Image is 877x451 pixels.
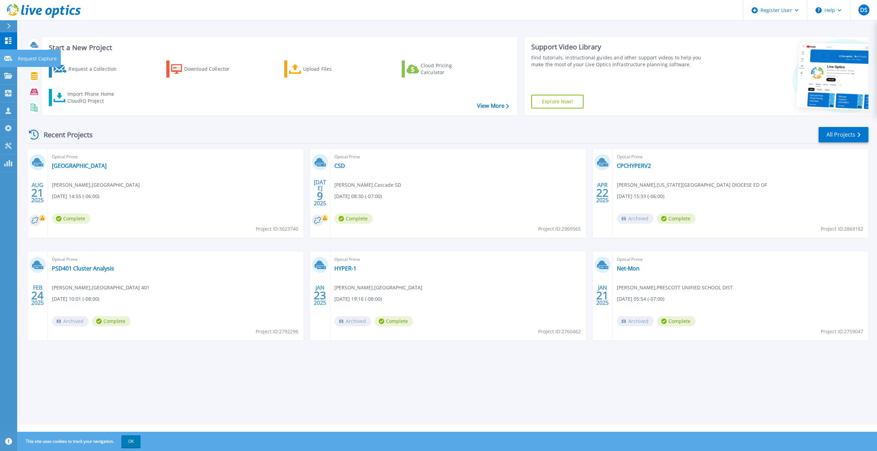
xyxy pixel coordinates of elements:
div: [DATE] 2025 [313,180,326,205]
span: Optical Prime [617,153,864,161]
div: Cloud Pricing Calculator [421,62,476,76]
div: APR 2025 [596,180,609,205]
span: Complete [657,316,696,326]
div: AUG 2025 [31,180,44,205]
div: FEB 2025 [31,283,44,308]
span: This site uses cookies to track your navigation. [19,435,141,448]
a: [GEOGRAPHIC_DATA] [52,162,107,169]
a: Explore Now! [531,95,584,108]
span: [DATE] 15:33 (-06:00) [617,193,664,200]
span: [PERSON_NAME] , [US_STATE][GEOGRAPHIC_DATA] DIOCESE ED OF [617,181,767,189]
div: Support Video Library [531,43,709,51]
a: All Projects [819,127,868,142]
span: Project ID: 2969565 [538,225,581,233]
span: [PERSON_NAME] , [GEOGRAPHIC_DATA] [334,284,422,291]
span: Project ID: 2760462 [538,328,581,335]
span: DS [860,7,867,13]
a: PSD401 Cluster Analysis [52,265,114,272]
a: Cloud Pricing Calculator [402,60,478,78]
span: 21 [596,292,609,298]
span: Project ID: 2792296 [256,328,298,335]
div: Recent Projects [26,126,102,143]
div: Request a Collection [68,62,123,76]
span: 21 [31,190,44,196]
span: [DATE] 14:55 (-06:00) [52,193,99,200]
span: [PERSON_NAME] , [GEOGRAPHIC_DATA] 401 [52,284,149,291]
a: Net-Mon [617,265,640,272]
span: Complete [92,316,131,326]
span: Archived [617,316,654,326]
span: Archived [334,316,371,326]
div: Find tutorials, instructional guides and other support videos to help you make the most of your L... [531,54,709,68]
div: Import Phone Home CloudIQ Project [67,91,121,104]
div: Upload Files [303,62,358,76]
div: JAN 2025 [596,283,609,308]
span: 22 [596,190,609,196]
span: Optical Prime [334,153,582,161]
span: 24 [31,292,44,298]
a: HYPER-1 [334,265,356,272]
a: CSD [334,162,345,169]
span: Optical Prime [52,256,299,263]
span: 9 [317,193,323,199]
h3: Start a New Project [49,44,509,51]
span: [PERSON_NAME] , [GEOGRAPHIC_DATA] [52,181,140,189]
span: Project ID: 2869182 [821,225,863,233]
a: CPCHYPERV2 [617,162,651,169]
span: Optical Prime [617,256,864,263]
a: Download Collector [166,60,243,78]
span: Complete [52,213,90,224]
span: Complete [657,213,696,224]
span: [DATE] 19:16 (-08:00) [334,295,382,303]
span: [DATE] 10:01 (-08:00) [52,295,99,303]
a: Upload Files [284,60,361,78]
div: Download Collector [184,62,239,76]
span: Complete [375,316,413,326]
div: JAN 2025 [313,283,326,308]
span: [PERSON_NAME] , Cascade SD [334,181,401,189]
span: [DATE] 05:54 (-07:00) [617,295,664,303]
span: Project ID: 3023740 [256,225,298,233]
p: Request Capture [18,50,57,68]
span: 23 [314,292,326,298]
span: Archived [52,316,89,326]
a: View More [477,103,509,109]
span: Complete [334,213,373,224]
a: Request a Collection [49,60,125,78]
span: Optical Prime [52,153,299,161]
span: [DATE] 08:30 (-07:00) [334,193,382,200]
span: [PERSON_NAME] , PRESCOTT UNIFIED SCHOOL DIST [617,284,733,291]
span: Optical Prime [334,256,582,263]
button: OK [121,435,141,448]
span: Project ID: 2759047 [821,328,863,335]
span: Archived [617,213,654,224]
